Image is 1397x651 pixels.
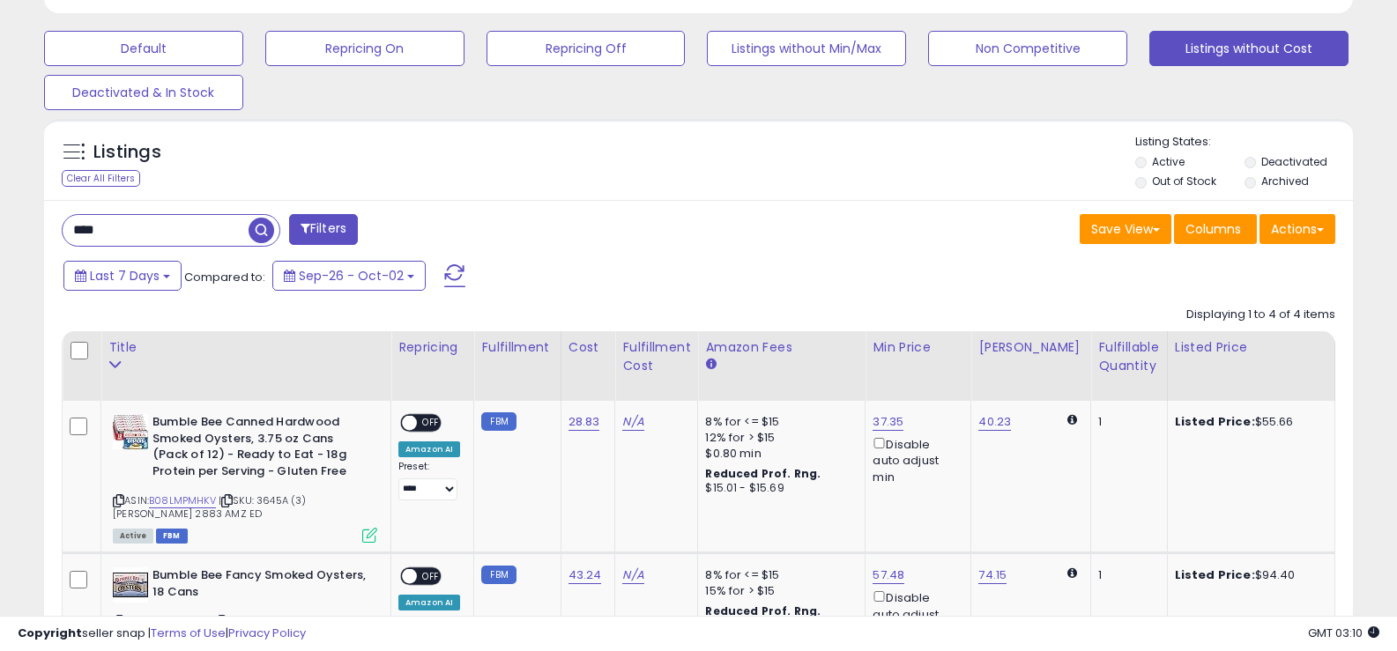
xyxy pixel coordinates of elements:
a: 28.83 [568,413,600,431]
div: Fulfillment [481,338,553,357]
img: 51VnslZt7ZL._SL40_.jpg [113,567,148,603]
div: $15.01 - $15.69 [705,481,851,496]
a: N/A [622,413,643,431]
strong: Copyright [18,625,82,641]
img: 51AOoh7oXBL._SL40_.jpg [113,414,148,449]
b: Reduced Prof. Rng. [705,466,821,481]
div: $55.66 [1175,414,1321,430]
button: Last 7 Days [63,261,182,291]
a: 37.35 [873,413,903,431]
div: Disable auto adjust min [873,434,957,485]
div: Fulfillable Quantity [1098,338,1159,375]
div: Preset: [398,461,460,500]
a: B08LMPMHKV [149,493,216,508]
div: 15% for > $15 [705,583,851,599]
span: Compared to: [184,269,265,285]
div: Amazon AI [398,595,460,610]
p: Listing States: [1135,134,1353,151]
b: Listed Price: [1175,566,1255,583]
button: Default [44,31,243,66]
button: Repricing Off [487,31,686,66]
label: Out of Stock [1152,174,1216,189]
button: Sep-26 - Oct-02 [272,261,426,291]
small: Amazon Fees. [705,357,716,373]
span: FBM [156,529,188,544]
div: 12% for > $15 [705,430,851,446]
span: | SKU: 3645A (3) [PERSON_NAME] 2883 AMZ ED [113,493,307,520]
div: seller snap | | [18,625,306,642]
div: $94.40 [1175,567,1321,583]
div: Title [108,338,383,357]
label: Deactivated [1261,154,1327,169]
small: FBM [481,566,516,584]
div: $0.80 min [705,446,851,462]
div: 1 [1098,567,1153,583]
div: Min Price [873,338,963,357]
div: 1 [1098,414,1153,430]
span: OFF [417,569,445,584]
div: Cost [568,338,608,357]
button: Save View [1080,214,1171,244]
div: Displaying 1 to 4 of 4 items [1186,307,1335,323]
button: Columns [1174,214,1257,244]
div: Clear All Filters [62,170,140,187]
b: Listed Price: [1175,413,1255,430]
span: 2025-10-10 03:10 GMT [1308,625,1379,641]
label: Archived [1261,174,1309,189]
span: Last 7 Days [90,267,160,285]
button: Non Competitive [928,31,1127,66]
button: Deactivated & In Stock [44,75,243,110]
a: Privacy Policy [228,625,306,641]
small: FBM [481,412,516,431]
div: Repricing [398,338,466,357]
span: Columns [1185,220,1241,238]
div: Amazon AI [398,441,460,457]
div: Disable auto adjust min [873,588,957,639]
button: Listings without Cost [1149,31,1349,66]
div: Fulfillment Cost [622,338,690,375]
b: Bumble Bee Fancy Smoked Oysters, 18 Cans [152,567,367,604]
div: ASIN: [113,414,377,541]
span: All listings currently available for purchase on Amazon [113,529,153,544]
h5: Listings [93,140,161,165]
div: 8% for <= $15 [705,567,851,583]
div: 8% for <= $15 [705,414,851,430]
a: Terms of Use [151,625,226,641]
a: 57.48 [873,566,904,584]
button: Repricing On [265,31,464,66]
a: 43.24 [568,566,602,584]
div: Amazon Fees [705,338,858,357]
div: Listed Price [1175,338,1327,357]
span: Sep-26 - Oct-02 [299,267,404,285]
button: Listings without Min/Max [707,31,906,66]
div: [PERSON_NAME] [978,338,1083,357]
button: Filters [289,214,358,245]
span: OFF [417,416,445,431]
a: N/A [622,566,643,584]
a: 40.23 [978,413,1011,431]
a: 74.15 [978,566,1007,584]
label: Active [1152,154,1185,169]
b: Bumble Bee Canned Hardwood Smoked Oysters, 3.75 oz Cans (Pack of 12) - Ready to Eat - 18g Protein... [152,414,367,484]
button: Actions [1260,214,1335,244]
